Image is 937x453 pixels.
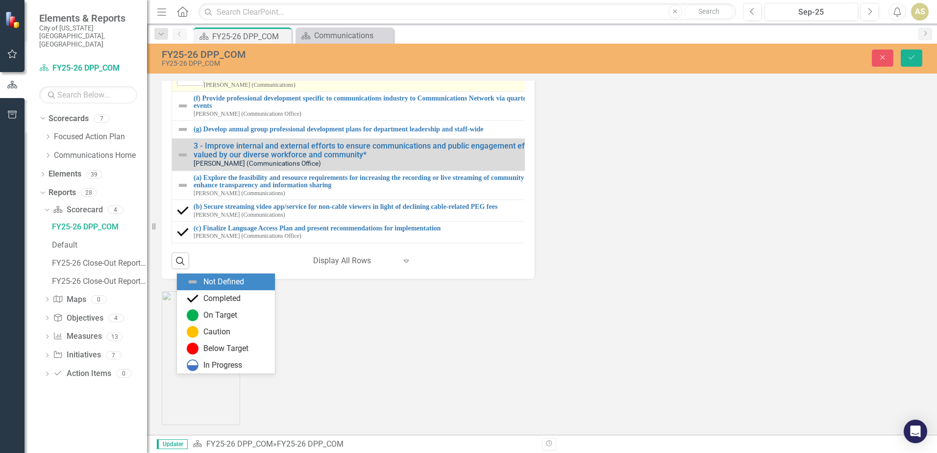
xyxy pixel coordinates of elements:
[198,3,736,21] input: Search ClearPoint...
[49,274,147,289] a: FY25-26 Close-Out Report - Measures
[698,7,719,15] span: Search
[53,331,101,342] a: Measures
[53,204,102,216] a: Scorecard
[39,24,137,48] small: City of [US_STATE][GEOGRAPHIC_DATA], [GEOGRAPHIC_DATA]
[194,142,571,159] a: 3 - Improve internal and external efforts to ensure communications and public engagement efforts ...
[177,179,189,191] img: Not Defined
[194,225,571,232] a: (c) Finalize Language Access Plan and present recommendations for implementation
[53,350,100,361] a: Initiatives
[49,169,81,180] a: Elements
[768,6,855,18] div: Sep-25
[52,277,147,286] div: FY25-26 Close-Out Report - Measures
[187,343,198,354] img: Below Target
[49,187,76,199] a: Reports
[203,277,244,288] div: Not Defined
[94,114,109,123] div: 7
[277,439,344,449] div: FY25-26 DPP_COM
[91,295,107,303] div: 0
[194,174,571,189] a: (a) Explore the feasibility and resource requirements for increasing the recording or live stream...
[177,149,189,161] img: Not Defined
[49,255,147,271] a: FY25-26 Close-Out Report - Initiatives
[177,205,189,217] img: Completed
[39,63,137,74] a: FY25-26 DPP_COM
[108,206,123,214] div: 4
[107,332,123,341] div: 13
[177,226,189,238] img: Completed
[187,309,198,321] img: On Target
[194,212,285,218] small: [PERSON_NAME] (Communications)
[193,439,535,450] div: »
[194,160,321,167] small: [PERSON_NAME] (Communications Office)
[157,439,188,449] span: Updater
[298,29,391,42] a: Communications
[52,241,147,250] div: Default
[194,95,571,110] a: (f) Provide professional development specific to communications industry to Communications Networ...
[203,310,237,321] div: On Target
[203,327,230,338] div: Caution
[116,370,132,378] div: 0
[187,326,198,338] img: Caution
[49,219,147,235] a: FY25-26 DPP_COM
[108,314,124,322] div: 4
[52,259,147,268] div: FY25-26 Close-Out Report - Initiatives
[162,49,588,60] div: FY25-26 DPP_COM
[49,113,89,125] a: Scorecards
[212,30,289,43] div: FY25-26 DPP_COM
[314,29,391,42] div: Communications
[54,131,147,143] a: Focused Action Plan
[106,351,122,359] div: 7
[54,150,147,161] a: Communications Home
[52,223,147,231] div: FY25-26 DPP_COM
[206,439,273,449] a: FY25-26 DPP_COM
[764,3,858,21] button: Sep-25
[203,360,242,371] div: In Progress
[194,233,301,239] small: [PERSON_NAME] (Communications Office)
[53,313,103,324] a: Objectives
[194,190,285,197] small: [PERSON_NAME] (Communications)
[194,126,571,133] a: (g) Develop annual group professional development plans for department leadership and staff-wide
[49,237,147,253] a: Default
[911,3,929,21] button: AS
[685,5,734,19] button: Search
[5,11,22,28] img: ClearPoint Strategy
[187,293,198,304] img: Completed
[203,343,248,354] div: Below Target
[194,111,301,117] small: [PERSON_NAME] (Communications Office)
[162,60,588,67] div: FY25-26 DPP_COM
[53,294,86,305] a: Maps
[187,359,198,371] img: In Progress
[194,203,571,210] a: (b) Secure streaming video app/service for non-cable viewers in light of declining cable-related ...
[53,368,111,379] a: Action Items
[904,420,927,443] div: Open Intercom Messenger
[204,82,296,88] small: [PERSON_NAME] (Communications)
[39,86,137,103] input: Search Below...
[81,189,97,197] div: 28
[187,276,198,288] img: Not Defined
[203,293,241,304] div: Completed
[177,124,189,135] img: Not Defined
[86,170,102,178] div: 39
[39,12,137,24] span: Elements & Reports
[177,100,189,112] img: Not Defined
